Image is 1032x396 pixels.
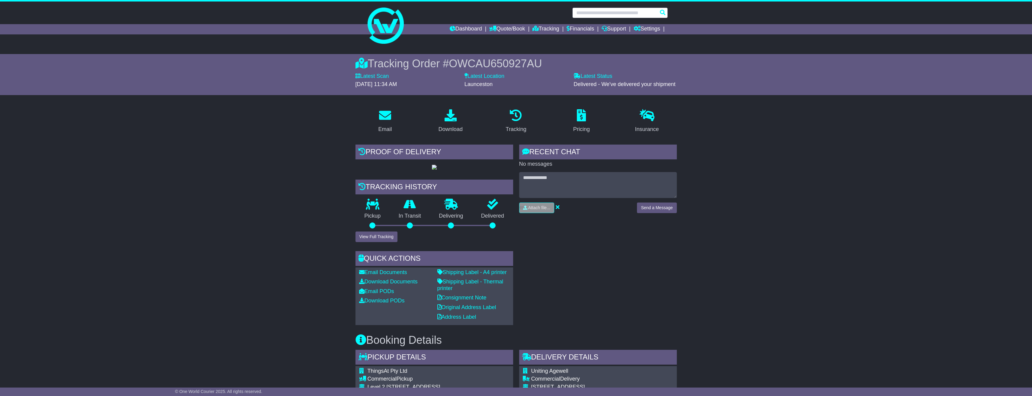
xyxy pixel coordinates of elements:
div: RECENT CHAT [519,145,677,161]
div: Level 2 [STREET_ADDRESS] [368,384,484,391]
p: In Transit [390,213,430,219]
p: No messages [519,161,677,168]
div: Pickup Details [355,350,513,366]
div: Delivery Details [519,350,677,366]
div: Proof of Delivery [355,145,513,161]
span: Commercial [368,376,397,382]
span: OWCAU650927AU [449,57,542,70]
span: Delivered - We've delivered your shipment [574,81,675,87]
a: Email PODs [359,288,394,294]
a: Shipping Label - Thermal printer [437,279,503,291]
div: Email [378,125,392,133]
div: Insurance [635,125,659,133]
h3: Booking Details [355,334,677,346]
a: Address Label [437,314,476,320]
span: [DATE] 11:34 AM [355,81,397,87]
div: Pricing [573,125,590,133]
a: Pricing [569,107,594,136]
label: Latest Location [465,73,504,80]
a: Financials [567,24,594,34]
a: Email [374,107,396,136]
a: Support [602,24,626,34]
div: Delivery [531,376,673,382]
p: Delivered [472,213,513,219]
label: Latest Status [574,73,612,80]
span: Launceston [465,81,493,87]
a: Tracking [502,107,530,136]
a: Quote/Book [489,24,525,34]
div: Download [439,125,463,133]
a: Consignment Note [437,295,487,301]
div: [STREET_ADDRESS] [531,384,673,391]
a: Email Documents [359,269,407,275]
div: Tracking Order # [355,57,677,70]
button: Send a Message [637,203,677,213]
a: Shipping Label - A4 printer [437,269,507,275]
a: Settings [634,24,660,34]
span: Uniting Agewell [531,368,568,374]
p: Delivering [430,213,472,219]
div: Quick Actions [355,251,513,267]
a: Download Documents [359,279,418,285]
a: Insurance [631,107,663,136]
span: ThingsAt Pty Ltd [368,368,407,374]
img: GetPodImage [432,165,437,170]
a: Dashboard [450,24,482,34]
span: Commercial [531,376,560,382]
span: © One World Courier 2025. All rights reserved. [175,389,262,394]
p: Pickup [355,213,390,219]
a: Download PODs [359,298,405,304]
div: Pickup [368,376,484,382]
label: Latest Scan [355,73,389,80]
div: Tracking history [355,180,513,196]
a: Tracking [532,24,559,34]
a: Download [435,107,467,136]
button: View Full Tracking [355,232,397,242]
div: Tracking [506,125,526,133]
a: Original Address Label [437,304,496,310]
